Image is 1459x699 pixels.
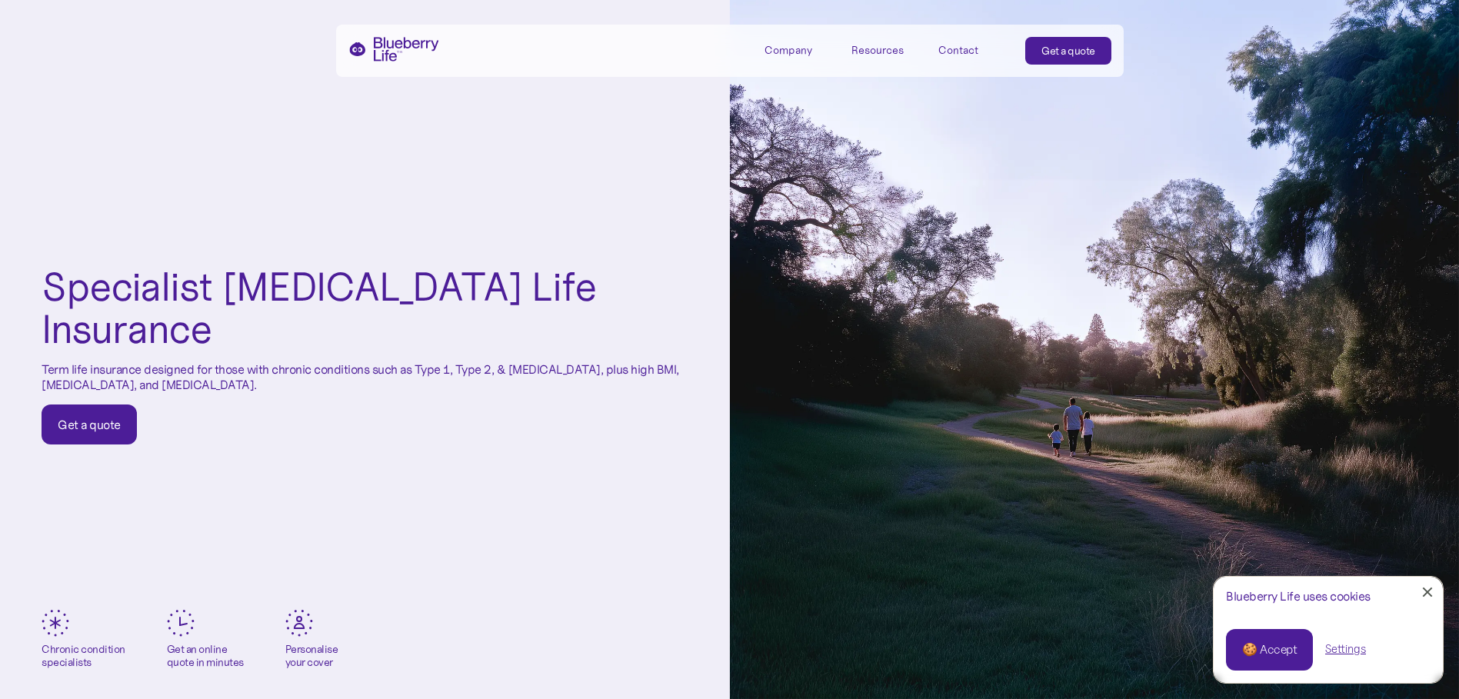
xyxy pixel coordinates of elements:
[851,44,904,57] div: Resources
[851,37,921,62] div: Resources
[42,404,137,444] a: Get a quote
[58,417,121,432] div: Get a quote
[1325,641,1366,657] a: Settings
[167,643,244,669] div: Get an online quote in minutes
[1041,43,1095,58] div: Get a quote
[42,643,125,669] div: Chronic condition specialists
[285,643,338,669] div: Personalise your cover
[1226,589,1431,604] div: Blueberry Life uses cookies
[1412,577,1443,607] a: Close Cookie Popup
[1226,629,1313,671] a: 🍪 Accept
[1427,592,1428,593] div: Close Cookie Popup
[1242,641,1297,658] div: 🍪 Accept
[42,362,688,391] p: Term life insurance designed for those with chronic conditions such as Type 1, Type 2, & [MEDICAL...
[764,44,812,57] div: Company
[938,37,1008,62] a: Contact
[938,44,978,57] div: Contact
[42,266,688,350] h1: Specialist [MEDICAL_DATA] Life Insurance
[1025,37,1111,65] a: Get a quote
[764,37,834,62] div: Company
[348,37,439,62] a: home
